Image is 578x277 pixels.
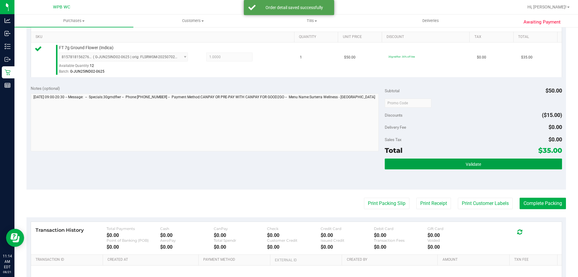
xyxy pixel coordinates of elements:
[416,198,451,209] button: Print Receipt
[31,86,60,91] span: Notes (optional)
[414,18,447,24] span: Deliveries
[514,257,555,262] a: Txn Fee
[107,232,160,238] div: $0.00
[343,35,380,39] a: Unit Price
[385,146,402,155] span: Total
[364,198,409,209] button: Print Packing Slip
[466,162,481,167] span: Validate
[253,18,371,24] span: Tills
[267,244,321,250] div: $0.00
[347,257,435,262] a: Created By
[3,253,12,270] p: 11:14 AM EDT
[133,14,252,27] a: Customers
[321,244,374,250] div: $0.00
[300,55,302,60] span: 1
[321,226,374,231] div: Credit Card
[214,238,267,243] div: Total Spendr
[385,159,562,169] button: Validate
[427,226,481,231] div: Gift Card
[545,87,562,94] span: $50.00
[371,14,490,27] a: Deliveries
[527,5,567,9] span: Hi, [PERSON_NAME]!
[524,19,561,26] span: Awaiting Payment
[538,146,562,155] span: $35.00
[59,69,69,74] span: Batch:
[427,238,481,243] div: Voided
[36,35,292,39] a: SKU
[521,55,533,60] span: $35.00
[6,229,24,247] iframe: Resource center
[542,112,562,118] span: ($15.00)
[5,30,11,36] inline-svg: Inbound
[344,55,356,60] span: $50.00
[36,257,101,262] a: Transaction ID
[214,232,267,238] div: $0.00
[252,14,371,27] a: Tills
[5,17,11,24] inline-svg: Analytics
[474,35,511,39] a: Tax
[14,18,133,24] span: Purchases
[259,5,330,11] div: Order detail saved successfully
[443,257,507,262] a: Amount
[14,14,133,27] a: Purchases
[387,35,467,39] a: Discount
[160,226,214,231] div: Cash
[427,244,481,250] div: $0.00
[90,64,94,68] span: 12
[5,56,11,62] inline-svg: Outbound
[518,35,555,39] a: Total
[59,45,113,51] span: FT 7g Ground Flower (Indica)
[160,232,214,238] div: $0.00
[107,257,196,262] a: Created At
[388,55,415,58] span: 30grndflwr: 30% off line
[59,61,194,73] div: Available Quantity:
[214,244,267,250] div: $0.00
[5,43,11,49] inline-svg: Inventory
[548,124,562,130] span: $0.00
[160,244,214,250] div: $0.00
[203,257,268,262] a: Payment Method
[385,125,406,130] span: Delivery Fee
[107,238,160,243] div: Point of Banking (POB)
[477,55,486,60] span: $0.00
[385,137,402,142] span: Sales Tax
[374,244,427,250] div: $0.00
[270,255,342,266] th: External ID
[214,226,267,231] div: CanPay
[374,232,427,238] div: $0.00
[374,238,427,243] div: Transaction Fees
[267,232,321,238] div: $0.00
[299,35,336,39] a: Quantity
[385,110,402,121] span: Discounts
[107,244,160,250] div: $0.00
[548,136,562,143] span: $0.00
[5,69,11,75] inline-svg: Retail
[160,238,214,243] div: AeroPay
[53,5,70,10] span: WPB WC
[385,99,431,108] input: Promo Code
[427,232,481,238] div: $0.00
[520,198,566,209] button: Complete Packing
[3,270,12,274] p: 08/21
[134,18,252,24] span: Customers
[458,198,513,209] button: Print Customer Labels
[267,226,321,231] div: Check
[321,232,374,238] div: $0.00
[267,238,321,243] div: Customer Credit
[107,226,160,231] div: Total Payments
[321,238,374,243] div: Issued Credit
[374,226,427,231] div: Debit Card
[385,88,399,93] span: Subtotal
[70,69,104,74] span: G-JUN25IND02-0625
[5,82,11,88] inline-svg: Reports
